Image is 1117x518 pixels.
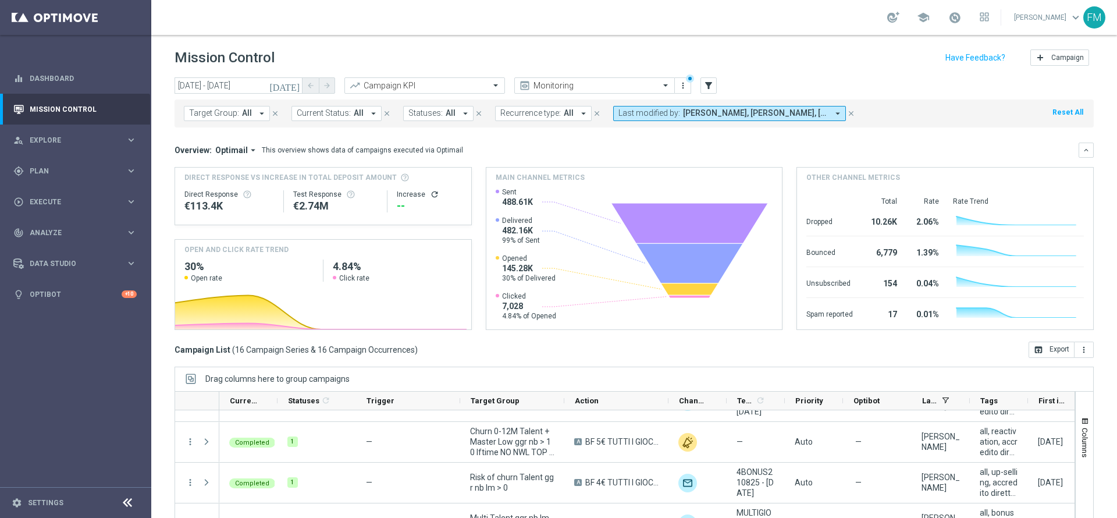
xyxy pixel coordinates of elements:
div: 21 Aug 2025, Thursday [1038,477,1063,488]
i: close [593,109,601,118]
div: 1 [287,477,298,488]
button: add Campaign [1030,49,1089,66]
button: Target Group: All arrow_drop_down [184,106,270,121]
h2: 30% [184,260,314,274]
i: refresh [756,396,765,405]
div: 1.39% [911,242,939,261]
i: preview [519,80,531,91]
i: arrow_drop_down [248,145,258,155]
div: Explore [13,135,126,146]
button: gps_fixed Plan keyboard_arrow_right [13,166,137,176]
i: more_vert [678,81,688,90]
span: Completed [235,480,269,487]
span: A [574,438,582,445]
span: 16 Campaign Series & 16 Campaign Occurrences [235,345,415,355]
button: refresh [430,190,439,199]
div: Direct Response [184,190,274,199]
i: close [475,109,483,118]
i: keyboard_arrow_right [126,165,137,176]
div: Optibot [13,279,137,310]
span: 482.16K [502,225,540,236]
span: Calculate column [319,394,330,407]
span: 4.84% of Opened [502,311,556,321]
h4: Other channel metrics [806,172,900,183]
span: Click rate [339,274,369,283]
span: Open rate [191,274,222,283]
span: Clicked [502,292,556,301]
div: Mission Control [13,105,137,114]
span: First in Range [1038,396,1066,405]
div: Unsubscribed [806,273,853,292]
button: close [846,107,856,120]
span: Opened [502,254,556,263]
span: keyboard_arrow_down [1069,11,1082,24]
button: filter_alt [700,77,717,94]
button: Current Status: All arrow_drop_down [291,106,382,121]
span: Analyze [30,229,126,236]
span: school [917,11,930,24]
div: Bounced [806,242,853,261]
span: BF 5€ TUTTI I GIOCHI [585,437,659,447]
i: close [383,109,391,118]
colored-tag: Completed [229,437,275,448]
button: Recurrence type: All arrow_drop_down [495,106,592,121]
h1: Mission Control [175,49,275,66]
div: This overview shows data of campaigns executed via Optimail [262,145,463,155]
i: lightbulb [13,289,24,300]
a: Optibot [30,279,122,310]
i: filter_alt [703,80,714,91]
i: keyboard_arrow_down [1082,146,1090,154]
i: arrow_drop_down [368,108,379,119]
span: Priority [795,396,823,405]
img: Other [678,433,697,452]
i: keyboard_arrow_right [126,196,137,207]
button: equalizer Dashboard [13,74,137,83]
button: person_search Explore keyboard_arrow_right [13,136,137,145]
i: add [1036,53,1045,62]
span: — [366,437,372,446]
a: Settings [28,499,63,506]
i: [DATE] [269,80,301,91]
button: Optimail arrow_drop_down [212,145,262,155]
i: keyboard_arrow_right [126,227,137,238]
span: Execute [30,198,126,205]
span: Optimail [215,145,248,155]
span: Current Status [230,396,258,405]
h4: OPEN AND CLICK RATE TREND [184,244,289,255]
div: 17 [867,304,897,322]
span: Carlos Eduardo Raffosalazar Martina Troia Paolo Martiradonna [683,108,828,118]
i: keyboard_arrow_right [126,134,137,146]
button: keyboard_arrow_down [1079,143,1094,158]
i: more_vert [1079,345,1088,354]
span: Drag columns here to group campaigns [205,374,350,384]
span: Last modified by: [618,108,680,118]
div: Row Groups [205,374,350,384]
div: Plan [13,166,126,176]
div: 6,779 [867,242,897,261]
ng-select: Campaign KPI [344,77,505,94]
span: Action [575,396,599,405]
i: trending_up [349,80,361,91]
span: 488.61K [502,197,533,207]
button: close [382,107,392,120]
button: close [592,107,602,120]
span: Churn 0-12M Talent + Master Low ggr nb > 10 lftime NO NWL TOP 10k [470,426,554,457]
span: Risk of churn Talent ggr nb lm > 0 [470,472,554,493]
div: Analyze [13,228,126,238]
div: -- [397,199,461,213]
h3: Overview: [175,145,212,155]
i: equalizer [13,73,24,84]
i: arrow_forward [323,81,331,90]
div: 0.04% [911,273,939,292]
span: Statuses [288,396,319,405]
span: Channel [679,396,707,405]
div: 2.06% [911,211,939,230]
div: €2,735,581 [293,199,378,213]
button: Reset All [1051,106,1084,119]
span: Last Modified By [922,396,937,405]
input: Have Feedback? [945,54,1005,62]
button: play_circle_outline Execute keyboard_arrow_right [13,197,137,207]
div: 10.26K [867,211,897,230]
